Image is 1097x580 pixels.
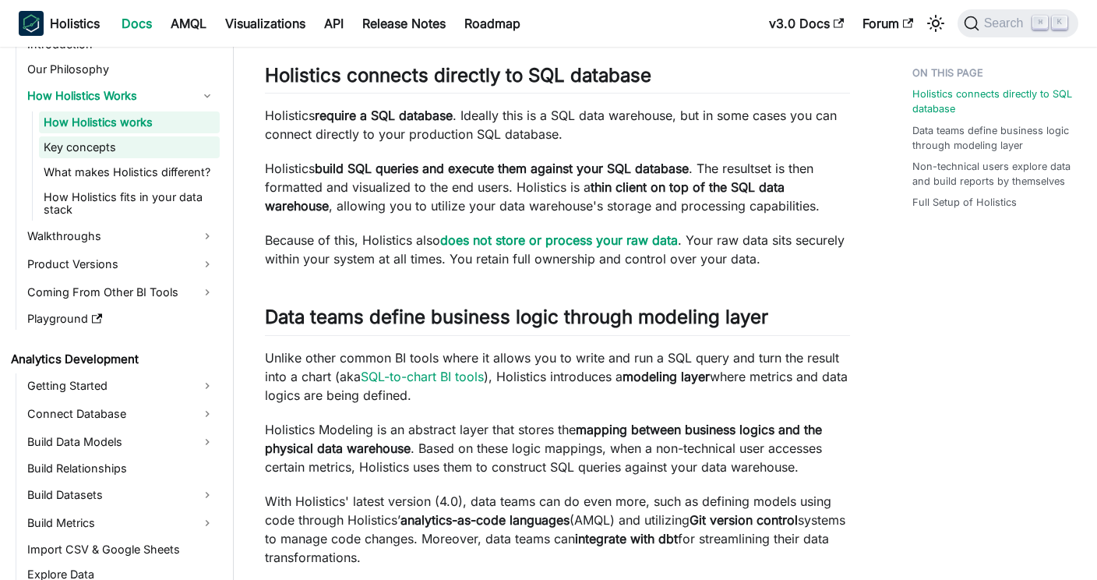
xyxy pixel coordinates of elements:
h2: Holistics connects directly to SQL database [265,64,850,94]
a: Analytics Development [6,348,220,370]
h2: Data teams define business logic through modeling layer [265,306,850,335]
a: Coming From Other BI Tools [23,280,220,305]
a: API [315,11,353,36]
a: Build Datasets [23,483,220,507]
a: Non-technical users explore data and build reports by themselves [912,159,1072,189]
a: Holistics connects directly to SQL database [912,87,1072,116]
strong: Git version control [690,512,798,528]
a: Roadmap [455,11,530,36]
a: Build Metrics [23,511,220,536]
strong: require a SQL database [315,108,453,123]
a: Build Relationships [23,458,220,479]
p: Holistics Modeling is an abstract layer that stores the . Based on these logic mappings, when a n... [265,420,850,476]
a: does not store or process your raw data [440,232,678,248]
a: Full Setup of Holistics [912,195,1017,210]
strong: build SQL queries and execute them against your SQL database [315,161,689,176]
a: Playground [23,308,220,330]
a: Forum [853,11,922,36]
a: Product Versions [23,252,220,277]
a: Visualizations [216,11,315,36]
a: How Holistics works [39,111,220,133]
a: AMQL [161,11,216,36]
a: Our Philosophy [23,58,220,80]
a: Data teams define business logic through modeling layer [912,123,1072,153]
p: Holistics . The resultset is then formatted and visualized to the end users. Holistics is a , all... [265,159,850,215]
button: Switch between dark and light mode (currently light mode) [923,11,948,36]
a: Docs [112,11,161,36]
strong: modeling layer [623,369,710,384]
a: How Holistics Works [23,83,220,108]
a: Walkthroughs [23,224,220,249]
b: Holistics [50,14,100,33]
a: How Holistics fits in your data stack [39,186,220,221]
a: Import CSV & Google Sheets [23,539,220,561]
a: Build Data Models [23,430,220,454]
strong: integrate with dbt [575,531,678,546]
a: Getting Started [23,373,220,398]
p: Holistics . Ideally this is a SQL data warehouse, but in some cases you can connect directly to y... [265,106,850,143]
kbd: ⌘ [1032,16,1048,30]
p: Unlike other common BI tools where it allows you to write and run a SQL query and turn the result... [265,348,850,405]
img: Holistics [19,11,44,36]
a: HolisticsHolistics [19,11,100,36]
span: Search [979,16,1033,30]
a: Connect Database [23,401,220,426]
a: What makes Holistics different? [39,161,220,183]
button: Search (Command+K) [958,9,1078,37]
strong: analytics-as-code languages [400,512,570,528]
a: Release Notes [353,11,455,36]
p: Because of this, Holistics also . Your raw data sits securely within your system at all times. Yo... [265,231,850,268]
strong: mapping between business logics and the physical data warehouse [265,422,822,456]
kbd: K [1052,16,1067,30]
a: SQL-to-chart BI tools [361,369,484,384]
a: v3.0 Docs [760,11,853,36]
a: Key concepts [39,136,220,158]
p: With Holistics' latest version (4.0), data teams can do even more, such as defining models using ... [265,492,850,567]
